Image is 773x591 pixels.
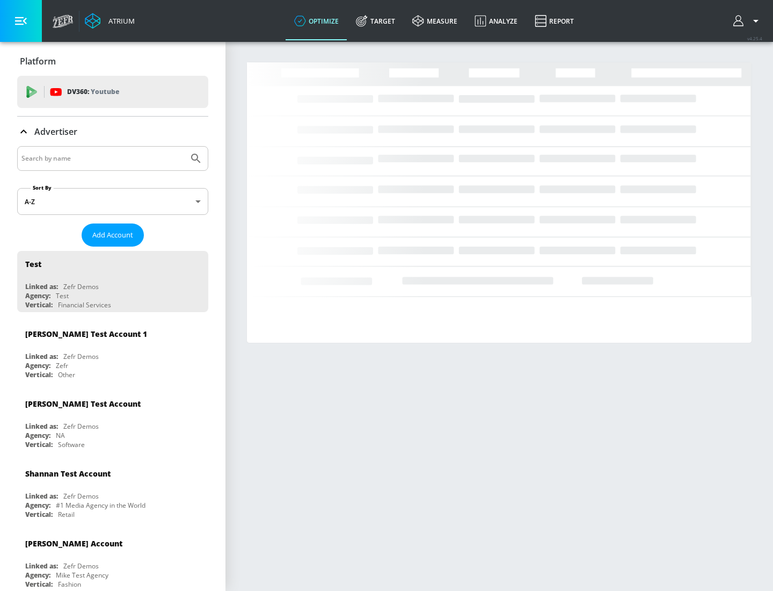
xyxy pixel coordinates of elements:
[85,13,135,29] a: Atrium
[25,282,58,291] div: Linked as:
[17,321,208,382] div: [PERSON_NAME] Test Account 1Linked as:Zefr DemosAgency:ZefrVertical:Other
[17,391,208,452] div: [PERSON_NAME] Test AccountLinked as:Zefr DemosAgency:NAVertical:Software
[92,229,133,241] span: Add Account
[63,422,99,431] div: Zefr Demos
[526,2,582,40] a: Report
[25,422,58,431] div: Linked as:
[56,501,145,510] div: #1 Media Agency in the World
[25,538,122,549] div: [PERSON_NAME] Account
[58,370,75,379] div: Other
[25,469,111,479] div: Shannan Test Account
[25,291,50,300] div: Agency:
[17,251,208,312] div: TestLinked as:Zefr DemosAgency:TestVertical:Financial Services
[17,188,208,215] div: A-Z
[25,431,50,440] div: Agency:
[25,370,53,379] div: Vertical:
[466,2,526,40] a: Analyze
[58,510,75,519] div: Retail
[25,329,147,339] div: [PERSON_NAME] Test Account 1
[25,510,53,519] div: Vertical:
[63,561,99,571] div: Zefr Demos
[25,361,50,370] div: Agency:
[404,2,466,40] a: measure
[25,259,41,269] div: Test
[25,571,50,580] div: Agency:
[17,460,208,522] div: Shannan Test AccountLinked as:Zefr DemosAgency:#1 Media Agency in the WorldVertical:Retail
[56,571,108,580] div: Mike Test Agency
[20,55,56,67] p: Platform
[286,2,347,40] a: optimize
[67,86,119,98] p: DV360:
[25,399,141,409] div: [PERSON_NAME] Test Account
[17,76,208,108] div: DV360: Youtube
[17,46,208,76] div: Platform
[25,501,50,510] div: Agency:
[58,300,111,309] div: Financial Services
[63,352,99,361] div: Zefr Demos
[34,126,77,138] p: Advertiser
[25,352,58,361] div: Linked as:
[82,224,144,247] button: Add Account
[21,152,184,165] input: Search by name
[56,361,68,370] div: Zefr
[104,16,135,26] div: Atrium
[25,300,53,309] div: Vertical:
[25,580,53,589] div: Vertical:
[25,561,58,571] div: Linked as:
[58,440,85,449] div: Software
[63,492,99,501] div: Zefr Demos
[747,35,762,41] span: v 4.25.4
[17,117,208,147] div: Advertiser
[347,2,404,40] a: Target
[58,580,81,589] div: Fashion
[25,492,58,501] div: Linked as:
[56,431,65,440] div: NA
[25,440,53,449] div: Vertical:
[56,291,69,300] div: Test
[91,86,119,97] p: Youtube
[63,282,99,291] div: Zefr Demos
[31,184,54,191] label: Sort By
